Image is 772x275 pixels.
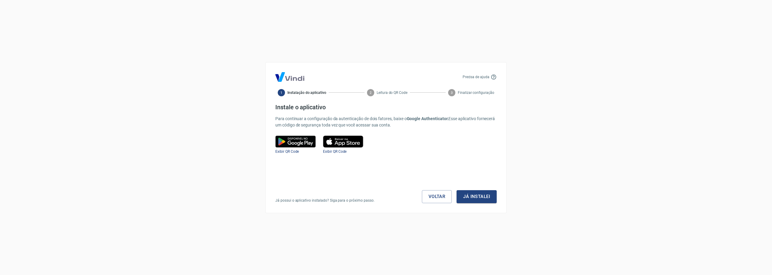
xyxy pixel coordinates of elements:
[463,74,489,80] p: Precisa de ajuda
[275,104,497,111] h4: Instale o aplicativo
[275,198,375,203] p: Já possui o aplicativo instalado? Siga para o próximo passo.
[457,190,497,203] button: Já instalei
[407,116,449,121] b: Google Authenticator.
[280,91,282,94] text: 1
[275,136,316,148] img: google play
[275,72,304,82] img: Logo Vind
[451,91,453,94] text: 3
[275,149,299,154] a: Exibir QR Code
[275,116,497,128] p: Para continuar a configuração da autenticação de dois fatores, baixe o Esse aplicativo fornecerá ...
[323,136,363,148] img: play
[458,90,494,95] span: Finalizar configuração
[323,149,346,154] a: Exibir QR Code
[422,190,452,203] a: Voltar
[370,91,372,94] text: 2
[287,90,326,95] span: Instalação do aplicativo
[377,90,407,95] span: Leitura do QR Code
